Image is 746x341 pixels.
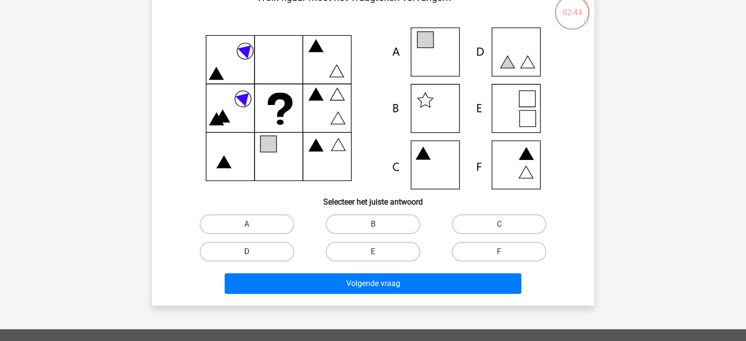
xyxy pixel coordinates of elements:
label: A [200,214,294,234]
label: F [452,242,546,262]
label: C [452,214,546,234]
h6: Selecteer het juiste antwoord [168,189,579,207]
label: B [326,214,420,234]
label: D [200,242,294,262]
label: E [326,242,420,262]
button: Volgende vraag [225,273,521,294]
